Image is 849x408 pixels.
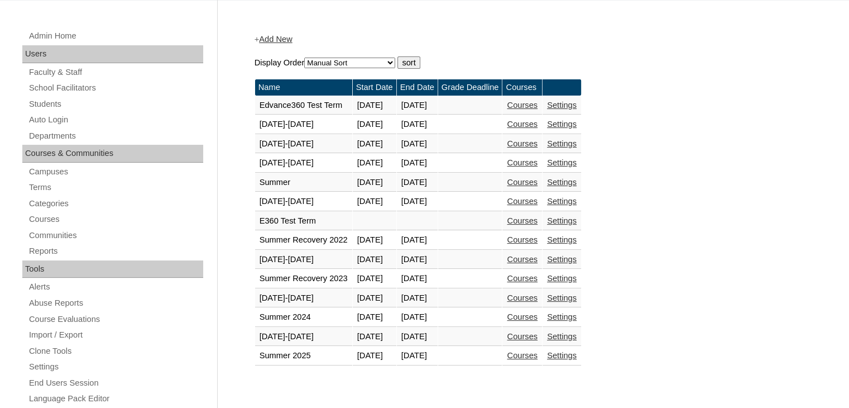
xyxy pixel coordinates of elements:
a: Courses [507,101,538,110]
a: Course Evaluations [28,312,203,326]
a: Settings [547,293,577,302]
a: End Users Session [28,376,203,390]
a: Courses [507,312,538,321]
td: [DATE] [353,192,396,211]
td: [DATE]-[DATE] [255,328,352,347]
td: [DATE] [397,192,438,211]
td: [DATE] [397,135,438,154]
td: [DATE] [353,173,396,192]
td: Courses [502,79,542,96]
td: Summer Recovery 2022 [255,231,352,250]
a: Settings [547,178,577,187]
a: Import / Export [28,328,203,342]
td: [DATE] [397,328,438,347]
td: [DATE] [353,96,396,115]
a: Communities [28,229,203,243]
div: Courses & Communities [22,145,203,163]
div: Tools [22,260,203,278]
a: Settings [547,235,577,244]
a: Settings [547,274,577,283]
a: Courses [507,255,538,264]
td: [DATE] [397,115,438,134]
td: [DATE] [353,347,396,366]
td: [DATE] [353,308,396,327]
a: Faculty & Staff [28,65,203,79]
td: Grade Deadline [438,79,502,96]
a: Settings [547,332,577,341]
a: Categories [28,197,203,211]
div: + [255,34,807,45]
td: [DATE] [353,115,396,134]
td: Start Date [353,79,396,96]
td: [DATE] [353,154,396,173]
td: [DATE]-[DATE] [255,135,352,154]
td: Summer 2025 [255,347,352,366]
td: [DATE] [397,173,438,192]
a: Settings [547,158,577,167]
td: [DATE] [353,250,396,269]
td: [DATE] [397,250,438,269]
td: [DATE] [397,347,438,366]
a: Reports [28,244,203,258]
input: sort [397,56,420,69]
a: Clone Tools [28,344,203,358]
a: Settings [547,139,577,148]
a: Settings [547,216,577,225]
a: Courses [507,178,538,187]
div: Users [22,45,203,63]
td: [DATE]-[DATE] [255,192,352,211]
td: [DATE] [353,269,396,288]
a: Language Pack Editor [28,392,203,406]
td: [DATE] [353,135,396,154]
td: Summer Recovery 2023 [255,269,352,288]
a: Campuses [28,165,203,179]
a: Courses [507,332,538,341]
td: [DATE]-[DATE] [255,115,352,134]
a: Courses [507,235,538,244]
form: Display Order [255,56,807,69]
td: [DATE]-[DATE] [255,250,352,269]
td: Summer 2024 [255,308,352,327]
a: Courses [507,197,538,206]
a: Admin Home [28,29,203,43]
a: Courses [507,158,538,167]
a: Courses [507,351,538,360]
a: Auto Login [28,113,203,127]
a: Alerts [28,280,203,294]
td: [DATE] [353,328,396,347]
td: [DATE]-[DATE] [255,154,352,173]
td: [DATE] [397,289,438,308]
a: Courses [507,120,538,129]
a: Settings [547,351,577,360]
td: [DATE] [353,231,396,250]
td: Name [255,79,352,96]
a: Courses [507,139,538,148]
td: [DATE] [397,154,438,173]
a: Settings [547,312,577,321]
a: Terms [28,181,203,194]
a: Courses [507,293,538,302]
td: Summer [255,173,352,192]
td: [DATE] [397,308,438,327]
a: Settings [28,360,203,374]
td: End Date [397,79,438,96]
td: Edvance360 Test Term [255,96,352,115]
a: Courses [507,216,538,225]
td: [DATE] [397,231,438,250]
a: Courses [28,212,203,226]
a: Abuse Reports [28,296,203,310]
td: [DATE] [397,96,438,115]
a: Settings [547,197,577,206]
td: E360 Test Term [255,212,352,231]
td: [DATE]-[DATE] [255,289,352,308]
a: School Facilitators [28,81,203,95]
a: Settings [547,120,577,129]
a: Students [28,97,203,111]
a: Settings [547,255,577,264]
a: Departments [28,129,203,143]
a: Courses [507,274,538,283]
td: [DATE] [397,269,438,288]
a: Add New [259,35,292,44]
td: [DATE] [353,289,396,308]
a: Settings [547,101,577,110]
